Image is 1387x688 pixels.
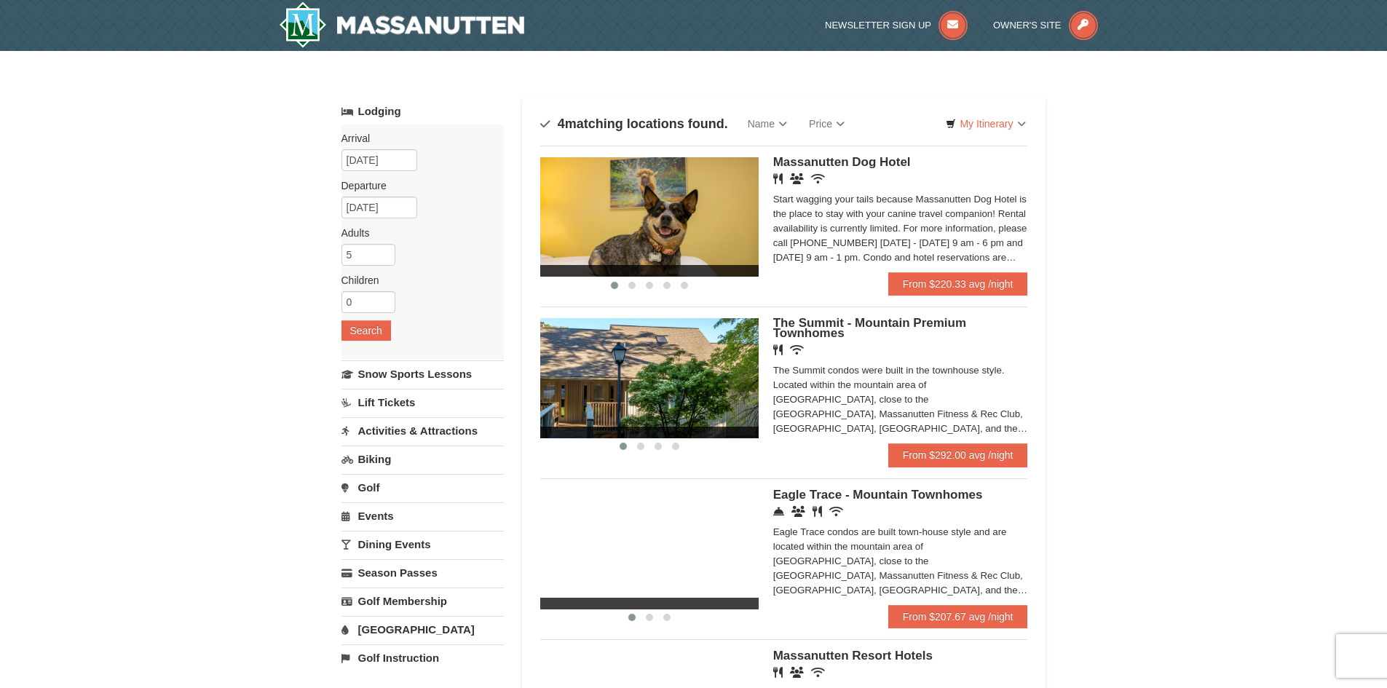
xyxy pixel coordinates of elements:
[773,155,911,169] span: Massanutten Dog Hotel
[993,20,1062,31] span: Owner's Site
[558,116,565,131] span: 4
[773,506,784,517] i: Concierge Desk
[773,649,933,663] span: Massanutten Resort Hotels
[279,1,525,48] img: Massanutten Resort Logo
[825,20,968,31] a: Newsletter Sign Up
[341,446,504,472] a: Biking
[790,173,804,184] i: Banquet Facilities
[888,605,1028,628] a: From $207.67 avg /night
[737,109,798,138] a: Name
[773,525,1028,598] div: Eagle Trace condos are built town-house style and are located within the mountain area of [GEOGRA...
[341,502,504,529] a: Events
[341,531,504,558] a: Dining Events
[341,98,504,124] a: Lodging
[790,667,804,678] i: Banquet Facilities
[773,667,783,678] i: Restaurant
[888,272,1028,296] a: From $220.33 avg /night
[773,363,1028,436] div: The Summit condos were built in the townhouse style. Located within the mountain area of [GEOGRAP...
[829,506,843,517] i: Wireless Internet (free)
[825,20,931,31] span: Newsletter Sign Up
[936,113,1035,135] a: My Itinerary
[341,644,504,671] a: Golf Instruction
[773,488,983,502] span: Eagle Trace - Mountain Townhomes
[811,173,825,184] i: Wireless Internet (free)
[341,616,504,643] a: [GEOGRAPHIC_DATA]
[888,443,1028,467] a: From $292.00 avg /night
[341,588,504,614] a: Golf Membership
[341,131,493,146] label: Arrival
[341,559,504,586] a: Season Passes
[341,178,493,193] label: Departure
[791,506,805,517] i: Conference Facilities
[773,344,783,355] i: Restaurant
[798,109,855,138] a: Price
[813,506,822,517] i: Restaurant
[790,344,804,355] i: Wireless Internet (free)
[540,116,728,131] h4: matching locations found.
[773,192,1028,265] div: Start wagging your tails because Massanutten Dog Hotel is the place to stay with your canine trav...
[341,320,391,341] button: Search
[773,173,783,184] i: Restaurant
[811,667,825,678] i: Wireless Internet (free)
[341,389,504,416] a: Lift Tickets
[773,316,966,340] span: The Summit - Mountain Premium Townhomes
[341,360,504,387] a: Snow Sports Lessons
[341,417,504,444] a: Activities & Attractions
[341,226,493,240] label: Adults
[341,273,493,288] label: Children
[341,474,504,501] a: Golf
[993,20,1098,31] a: Owner's Site
[279,1,525,48] a: Massanutten Resort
